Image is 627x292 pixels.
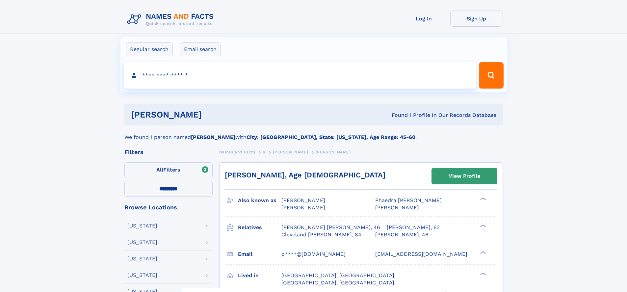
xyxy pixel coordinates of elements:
[127,223,157,228] div: [US_STATE]
[281,279,394,286] span: [GEOGRAPHIC_DATA], [GEOGRAPHIC_DATA]
[316,150,351,154] span: [PERSON_NAME]
[127,256,157,261] div: [US_STATE]
[479,224,486,228] div: ❯
[281,231,361,238] a: Cleveland [PERSON_NAME], 84
[375,197,442,203] span: Phaedra [PERSON_NAME]
[375,251,467,257] span: [EMAIL_ADDRESS][DOMAIN_NAME]
[263,148,266,156] a: R
[156,167,163,173] span: All
[126,42,173,56] label: Regular search
[124,62,476,89] input: search input
[449,169,480,184] div: View Profile
[131,111,297,119] h1: [PERSON_NAME]
[127,273,157,278] div: [US_STATE]
[238,249,281,260] h3: Email
[191,134,235,140] b: [PERSON_NAME]
[238,222,281,233] h3: Relatives
[238,270,281,281] h3: Lived in
[124,125,503,141] div: We found 1 person named with .
[124,11,219,28] img: Logo Names and Facts
[387,224,440,231] a: [PERSON_NAME], 62
[375,231,429,238] a: [PERSON_NAME], 46
[398,11,450,27] a: Log In
[479,272,486,276] div: ❯
[124,204,213,210] div: Browse Locations
[297,112,496,119] div: Found 1 Profile In Our Records Database
[273,148,308,156] a: [PERSON_NAME]
[281,197,325,203] span: [PERSON_NAME]
[127,240,157,245] div: [US_STATE]
[180,42,221,56] label: Email search
[263,150,266,154] span: R
[479,197,486,201] div: ❯
[375,204,419,211] span: [PERSON_NAME]
[238,195,281,206] h3: Also known as
[124,162,213,178] label: Filters
[124,149,213,155] div: Filters
[281,272,394,279] span: [GEOGRAPHIC_DATA], [GEOGRAPHIC_DATA]
[479,62,503,89] button: Search Button
[281,204,325,211] span: [PERSON_NAME]
[225,171,385,179] a: [PERSON_NAME], Age [DEMOGRAPHIC_DATA]
[450,11,503,27] a: Sign Up
[219,148,255,156] a: Names and Facts
[273,150,308,154] span: [PERSON_NAME]
[432,168,497,184] a: View Profile
[247,134,415,140] b: City: [GEOGRAPHIC_DATA], State: [US_STATE], Age Range: 45-60
[479,250,486,254] div: ❯
[281,224,380,231] a: [PERSON_NAME] [PERSON_NAME], 46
